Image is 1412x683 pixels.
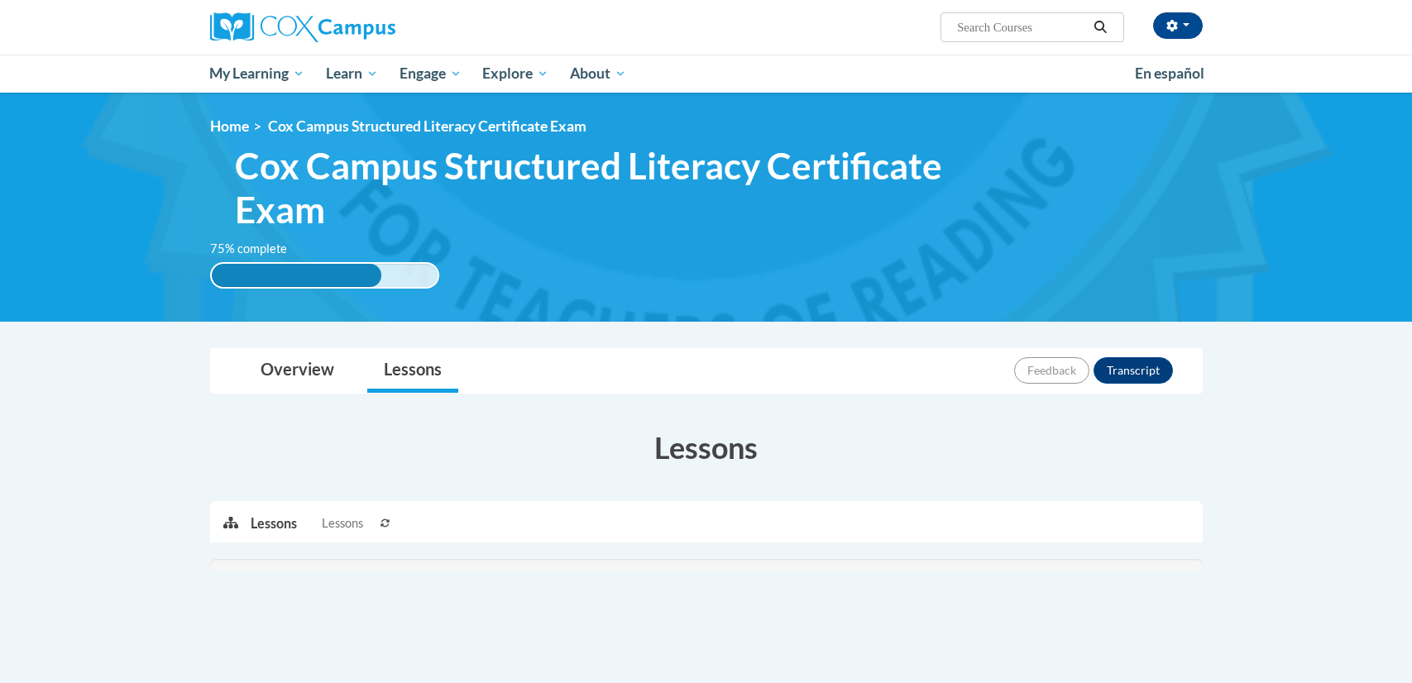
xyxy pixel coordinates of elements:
[235,144,974,232] span: Cox Campus Structured Literacy Certificate Exam
[244,349,351,393] a: Overview
[209,64,304,84] span: My Learning
[210,240,305,258] label: 75% complete
[210,117,249,135] a: Home
[212,264,381,287] div: 75% complete
[1135,64,1204,82] span: En español
[955,17,1088,37] input: Search Courses
[210,427,1203,468] h3: Lessons
[1153,12,1203,39] button: Account Settings
[400,64,462,84] span: Engage
[210,12,524,42] a: Cox Campus
[559,55,637,93] a: About
[326,64,378,84] span: Learn
[1094,357,1173,384] button: Transcript
[1124,56,1215,91] a: En español
[185,55,1228,93] div: Main menu
[251,514,297,533] p: Lessons
[1014,357,1089,384] button: Feedback
[210,12,395,42] img: Cox Campus
[315,55,389,93] a: Learn
[1088,17,1113,37] button: Search
[322,514,363,533] span: Lessons
[268,117,586,135] span: Cox Campus Structured Literacy Certificate Exam
[199,55,316,93] a: My Learning
[389,55,472,93] a: Engage
[570,64,626,84] span: About
[367,349,458,393] a: Lessons
[471,55,559,93] a: Explore
[482,64,548,84] span: Explore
